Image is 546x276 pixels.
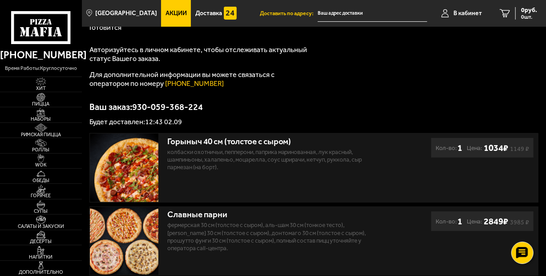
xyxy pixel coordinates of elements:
b: 2849 ₽ [484,216,508,227]
span: [GEOGRAPHIC_DATA] [95,10,157,16]
span: Салтыковская дорога, 18 [318,5,427,22]
b: 1 [457,142,462,154]
span: 0 шт. [521,14,537,20]
p: Для дополнительной информации вы можете связаться с оператором по номеру [89,70,312,88]
p: Фермерская 30 см (толстое с сыром), Аль-Шам 30 см (тонкое тесто), [PERSON_NAME] 30 см (толстое с ... [167,221,377,252]
span: Цена: [467,216,482,227]
a: [PHONE_NUMBER] [165,79,224,88]
div: Горыныч 40 см (толстое с сыром) [167,137,377,147]
p: Ваш заказ: 930-059-368-224 [89,102,538,111]
b: 1034 ₽ [484,142,508,153]
p: Готовится [89,24,538,31]
p: Будет доставлен: 12:43 02.09 [89,118,538,126]
p: Авторизуйтесь в личном кабинете, чтобы отслеживать актуальный статус Вашего заказа. [89,45,312,63]
div: Кол-во: [436,142,462,154]
input: Ваш адрес доставки [318,5,427,22]
img: 15daf4d41897b9f0e9f617042186c801.svg [224,7,237,20]
div: Славные парни [167,210,377,220]
span: Цена: [467,142,482,154]
s: 3985 ₽ [510,220,529,225]
span: Доставка [195,10,222,16]
p: колбаски Охотничьи, пепперони, паприка маринованная, лук красный, шампиньоны, халапеньо, моцарелл... [167,148,377,171]
span: 0 руб. [521,7,537,13]
s: 1149 ₽ [510,147,529,151]
span: В кабинет [453,10,482,16]
span: Доставить по адресу: [260,11,318,16]
span: Акции [166,10,187,16]
b: 1 [457,216,462,227]
div: Кол-во: [436,216,462,227]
